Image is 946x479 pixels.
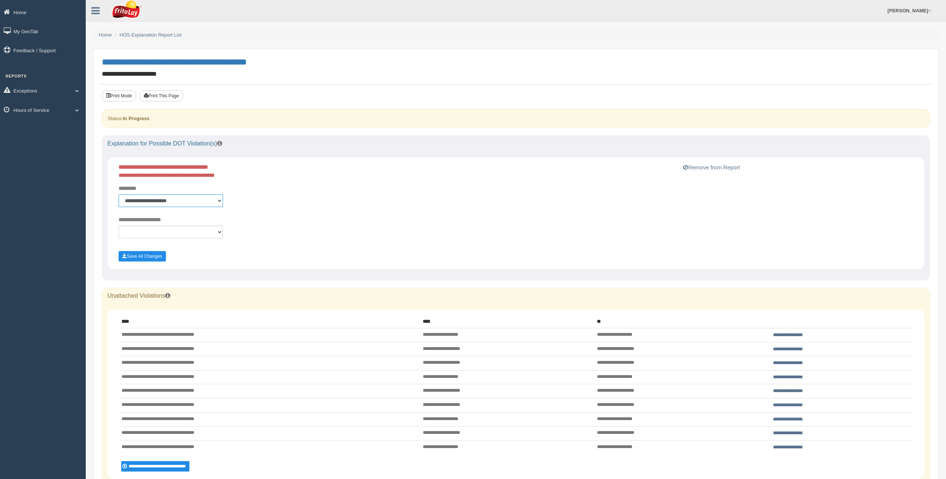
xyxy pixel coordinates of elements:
div: Unattached Violations [102,288,930,304]
button: Print This Page [140,90,183,101]
div: Status: [102,109,930,128]
strong: In Progress [123,116,150,121]
div: Explanation for Possible DOT Violation(s) [102,135,930,152]
a: Home [99,32,112,38]
button: Remove from Report [681,163,742,172]
button: Save [119,251,166,262]
a: HOS Explanation Report List [120,32,182,38]
button: Print Mode [102,90,136,101]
